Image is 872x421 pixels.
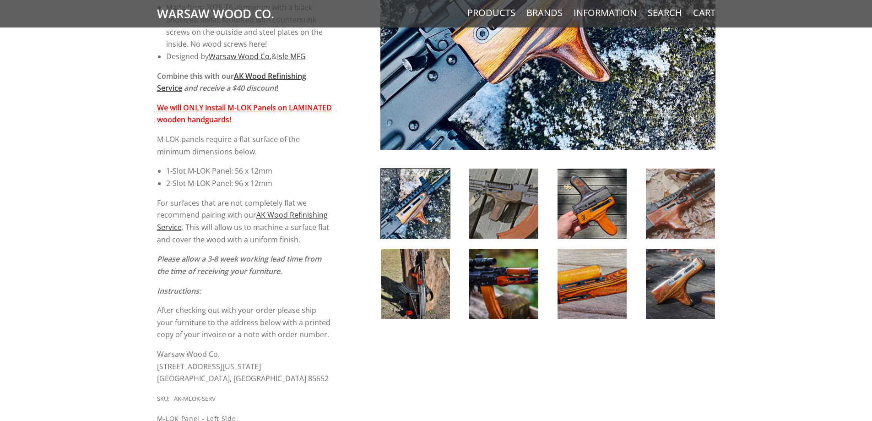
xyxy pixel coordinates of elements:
[277,51,306,61] a: Isle MFG
[469,169,538,239] img: AK Wood M-LOK Install Service
[157,133,332,158] p: M-LOK panels require a flat surface of the minimum dimensions below.
[157,254,321,276] em: Please allow a 3-8 week working lead time from the time of receiving your furniture.
[184,83,276,93] em: and receive a $40 discount
[157,304,332,341] p: After checking out with your order please ship your furniture to the address below with a printed...
[467,7,515,19] a: Products
[646,169,715,239] img: AK Wood M-LOK Install Service
[574,7,637,19] a: Information
[693,7,715,19] a: Cart
[157,71,306,93] strong: Combine this with our !
[526,7,563,19] a: Brands
[209,51,271,61] a: Warsaw Wood Co.
[157,286,201,296] em: Instructions:
[381,249,450,319] img: AK Wood M-LOK Install Service
[166,165,332,177] li: 1-Slot M-LOK Panel: 56 x 12mm
[157,373,329,383] span: [GEOGRAPHIC_DATA], [GEOGRAPHIC_DATA] 85652
[166,50,332,63] li: Designed by &
[558,169,627,239] img: AK Wood M-LOK Install Service
[157,210,328,232] a: AK Wood Refinishing Service
[166,177,332,190] li: 2-Slot M-LOK Panel: 96 x 12mm
[646,249,715,319] img: AK Wood M-LOK Install Service
[157,349,220,359] span: Warsaw Wood Co.
[381,169,450,239] img: AK Wood M-LOK Install Service
[648,7,682,19] a: Search
[157,394,169,404] div: SKU:
[174,394,216,404] div: AK-MLOK-SERV
[157,361,261,372] span: [STREET_ADDRESS][US_STATE]
[157,103,332,125] strong: We will ONLY install M-LOK Panels on LAMINATED wooden handguards!
[469,249,538,319] img: AK Wood M-LOK Install Service
[558,249,627,319] img: AK Wood M-LOK Install Service
[157,197,332,246] p: For surfaces that are not completely flat we recommend pairing with our . This will allow us to m...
